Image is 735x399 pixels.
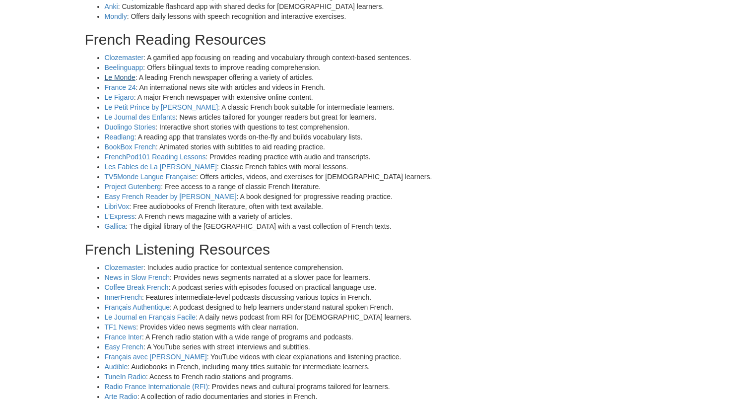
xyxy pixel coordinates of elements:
[105,173,196,181] a: TV5Monde Langue Française
[105,202,130,210] a: LibriVox
[105,92,506,102] li: : A major French newspaper with extensive online content.
[105,303,170,311] a: Français Authentique
[105,64,143,71] a: Beelinguapp
[105,183,161,191] a: Project Gutenberg
[105,143,156,151] a: BookBox French
[105,283,169,291] a: Coffee Break French
[105,221,506,231] li: : The digital library of the [GEOGRAPHIC_DATA] with a vast collection of French texts.
[105,322,506,332] li: : Provides video news segments with clear narration.
[105,273,170,281] a: News in Slow French
[105,12,127,20] a: Mondly
[105,292,506,302] li: : Features intermediate-level podcasts discussing various topics in French.
[105,272,506,282] li: : Provides news segments narrated at a slower pace for learners.
[105,372,506,382] li: : Access to French radio stations and programs.
[105,342,506,352] li: : A YouTube series with street interviews and subtitles.
[105,112,506,122] li: : News articles tailored for younger readers but great for learners.
[105,122,506,132] li: : Interactive short stories with questions to test comprehension.
[105,2,118,10] a: Anki
[105,72,506,82] li: : A leading French newspaper offering a variety of articles.
[105,222,126,230] a: Gallica
[105,323,136,331] a: TF1 News
[105,363,128,371] a: Audible
[105,333,142,341] a: France Inter
[105,11,506,21] li: : Offers daily lessons with speech recognition and interactive exercises.
[105,383,208,391] a: Radio France Internationale (RFI)
[105,103,218,111] a: Le Petit Prince by [PERSON_NAME]
[105,201,506,211] li: : Free audiobooks of French literature, often with text available.
[105,382,506,392] li: : Provides news and cultural programs tailored for learners.
[105,82,506,92] li: : An international news site with articles and videos in French.
[105,352,506,362] li: : YouTube videos with clear explanations and listening practice.
[105,362,506,372] li: : Audiobooks in French, including many titles suitable for intermediate learners.
[105,153,206,161] a: FrenchPod101 Reading Lessons
[105,172,506,182] li: : Offers articles, videos, and exercises for [DEMOGRAPHIC_DATA] learners.
[105,193,237,200] a: Easy French Reader by [PERSON_NAME]
[105,353,207,361] a: Français avec [PERSON_NAME]
[105,53,506,63] li: : A gamified app focusing on reading and vocabulary through context-based sentences.
[105,1,506,11] li: : Customizable flashcard app with shared decks for [DEMOGRAPHIC_DATA] learners.
[105,332,506,342] li: : A French radio station with a wide range of programs and podcasts.
[105,282,506,292] li: : A podcast series with episodes focused on practical language use.
[105,63,506,72] li: : Offers bilingual texts to improve reading comprehension.
[105,162,506,172] li: : Classic French fables with moral lessons.
[105,212,135,220] a: L'Express
[105,83,136,91] a: France 24
[105,211,506,221] li: : A French news magazine with a variety of articles.
[105,293,142,301] a: InnerFrench
[105,123,156,131] a: Duolingo Stories
[105,113,176,121] a: Le Journal des Enfants
[105,93,134,101] a: Le Figaro
[105,163,217,171] a: Les Fables de La [PERSON_NAME]
[105,142,506,152] li: : Animated stories with subtitles to aid reading practice.
[105,133,134,141] a: Readlang
[105,264,144,271] a: Clozemaster
[105,343,144,351] a: Easy French
[85,31,506,48] h2: French Reading Resources
[105,373,146,381] a: TuneIn Radio
[85,241,506,258] h2: French Listening Resources
[105,263,506,272] li: : Includes audio practice for contextual sentence comprehension.
[105,192,506,201] li: : A book designed for progressive reading practice.
[105,102,506,112] li: : A classic French book suitable for intermediate learners.
[105,132,506,142] li: : A reading app that translates words on-the-fly and builds vocabulary lists.
[105,313,196,321] a: Le Journal en Français Facile
[105,182,506,192] li: : Free access to a range of classic French literature.
[105,73,135,81] a: Le Monde
[105,152,506,162] li: : Provides reading practice with audio and transcripts.
[105,312,506,322] li: : A daily news podcast from RFI for [DEMOGRAPHIC_DATA] learners.
[105,302,506,312] li: : A podcast designed to help learners understand natural spoken French.
[105,54,144,62] a: Clozemaster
